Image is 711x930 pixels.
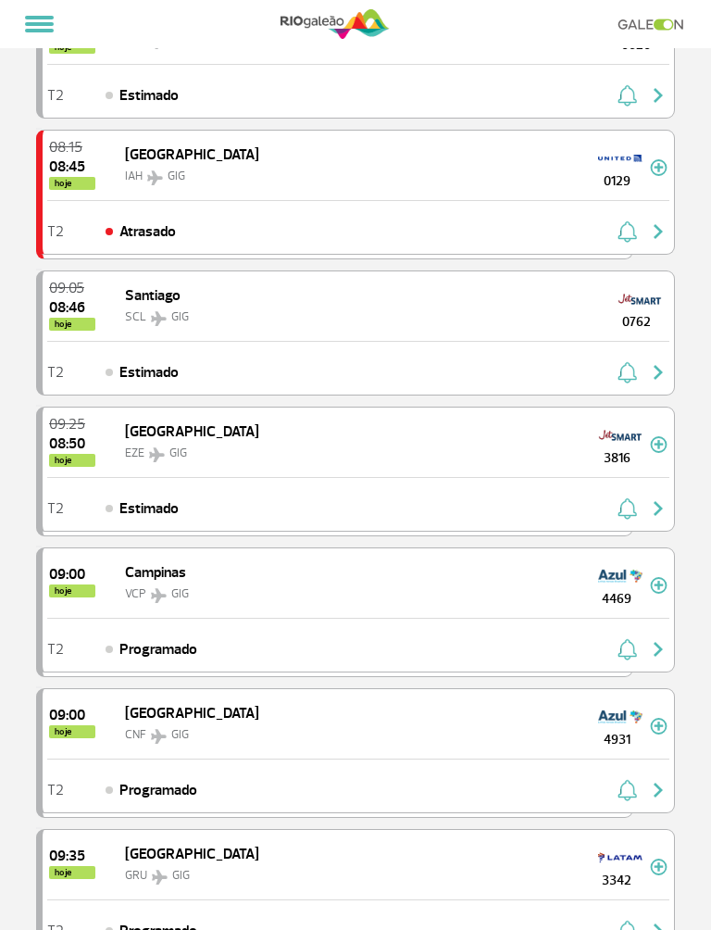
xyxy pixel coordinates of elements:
img: seta-direita-painel-voo.svg [647,361,669,383]
span: T2 [47,366,64,379]
span: 2025-10-01 09:00:00 [49,708,95,723]
span: SCL [125,309,146,324]
img: sino-painel-voo.svg [617,779,637,801]
img: seta-direita-painel-voo.svg [647,497,669,520]
img: mais-info-painel-voo.svg [650,159,667,176]
span: Programado [119,779,197,801]
span: T2 [47,89,64,102]
img: sino-painel-voo.svg [617,220,637,243]
span: 2025-10-01 08:45:00 [49,159,95,174]
img: Azul Linhas Aéreas [598,702,642,732]
span: 4469 [583,589,650,609]
span: Atrasado [119,220,176,243]
span: 2025-10-01 08:15:00 [49,140,95,155]
img: sino-painel-voo.svg [617,638,637,660]
span: GIG [172,868,190,883]
span: 3342 [583,871,650,890]
span: GIG [171,586,189,601]
span: 0129 [583,171,650,191]
span: hoje [49,454,95,467]
span: 2025-10-01 09:35:00 [49,848,95,863]
img: sino-painel-voo.svg [617,497,637,520]
img: mais-info-painel-voo.svg [650,436,667,453]
span: CNF [125,727,146,742]
img: mais-info-painel-voo.svg [650,859,667,875]
img: seta-direita-painel-voo.svg [647,220,669,243]
span: EZE [125,446,144,460]
span: GIG [169,446,187,460]
span: VCP [125,586,146,601]
span: 0762 [603,312,669,332]
span: [GEOGRAPHIC_DATA] [125,145,259,164]
span: T2 [47,225,64,238]
span: hoje [49,725,95,738]
img: sino-painel-voo.svg [617,84,637,107]
span: [GEOGRAPHIC_DATA] [125,422,259,441]
img: mais-info-painel-voo.svg [650,577,667,594]
img: seta-direita-painel-voo.svg [647,638,669,660]
img: mais-info-painel-voo.svg [650,718,667,735]
span: Santiago [125,286,181,305]
span: T2 [47,784,64,797]
img: seta-direita-painel-voo.svg [647,779,669,801]
span: Estimado [119,361,179,383]
span: 2025-10-01 08:46:00 [49,300,95,315]
img: sino-painel-voo.svg [617,361,637,383]
span: GIG [171,309,189,324]
span: GIG [168,169,185,183]
img: JetSMART Airlines [617,284,662,314]
span: hoje [49,177,95,190]
span: 2025-10-01 09:25:00 [49,417,95,432]
span: [GEOGRAPHIC_DATA] [125,845,259,863]
span: hoje [49,318,95,331]
img: TAM LINHAS AEREAS [598,843,642,873]
span: Campinas [125,563,186,582]
span: 2025-10-01 08:50:00 [49,436,95,451]
img: United Airlines [598,144,642,173]
img: JetSmart Argentina [598,421,642,450]
span: T2 [47,502,64,515]
span: 4931 [583,730,650,749]
span: [GEOGRAPHIC_DATA] [125,704,259,723]
span: 2025-10-01 09:00:00 [49,567,95,582]
img: Azul Linhas Aéreas [598,561,642,591]
span: Programado [119,638,197,660]
span: IAH [125,169,143,183]
span: 3816 [583,448,650,468]
img: seta-direita-painel-voo.svg [647,84,669,107]
span: hoje [49,866,95,879]
span: GRU [125,868,147,883]
span: 2025-10-01 09:05:00 [49,281,95,295]
span: hoje [49,584,95,597]
span: Estimado [119,497,179,520]
span: T2 [47,643,64,656]
span: GIG [171,727,189,742]
span: Estimado [119,84,179,107]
